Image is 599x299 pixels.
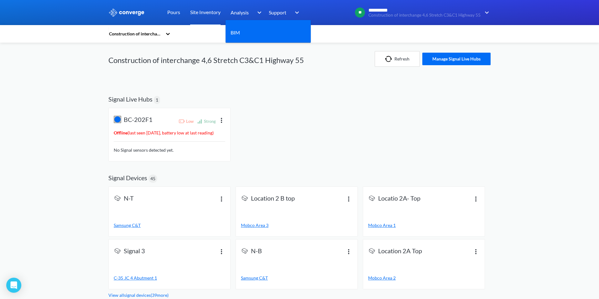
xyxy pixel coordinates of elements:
[368,13,481,18] span: Construction of interchange 4,6 Stretch C3&C1 Highway 55
[378,194,420,203] span: Locatio 2A- Top
[241,275,352,281] a: Samsung C&T
[108,95,153,103] h2: Signal Live Hubs
[472,195,480,202] img: more.svg
[186,118,194,124] span: Low
[422,53,491,65] button: Manage Signal Live Hubs
[114,147,174,153] span: No Signal sensors detected yet.
[378,247,422,256] span: Location 2A Top
[114,222,225,229] a: Samsung C&T
[156,97,158,103] span: 1
[368,194,376,202] img: signal-icon.svg
[6,278,21,293] div: Open Intercom Messenger
[124,247,145,256] span: Signal 3
[472,248,480,255] img: more.svg
[253,9,263,16] img: downArrow.svg
[108,8,145,17] img: logo_ewhite.svg
[231,29,240,36] a: BIM
[114,275,225,281] a: C-35 .IC 4 Abutment 1
[218,248,225,255] img: more.svg
[114,116,121,123] img: live-hub.svg
[204,118,216,124] span: Strong
[241,247,248,254] img: signal-icon.svg
[241,275,268,281] span: Samsung C&T
[385,56,394,62] img: icon-refresh.svg
[231,8,249,16] span: Analysis
[124,194,134,203] span: N-T
[241,194,248,202] img: signal-icon.svg
[375,51,420,67] button: Refresh
[368,223,396,228] span: Mobco Area 1
[218,116,225,124] img: more.svg
[251,194,295,203] span: Location 2 B top
[150,175,155,182] span: 45
[251,247,262,256] span: N-B
[114,275,157,281] span: C-35 .IC 4 Abutment 1
[197,118,203,124] img: Network connectivity strong
[368,275,396,281] span: Mobco Area 2
[368,222,480,229] a: Mobco Area 1
[368,247,376,254] img: signal-icon.svg
[241,222,352,229] a: Mobco Area 3
[108,292,169,298] a: View all signal devices ( 39 more)
[114,247,121,254] img: signal-icon.svg
[114,130,214,135] span: ( last seen [DATE] , battery low at last reading)
[241,223,268,228] span: Mobco Area 3
[108,174,147,181] h2: Signal Devices
[368,275,480,281] a: Mobco Area 2
[114,194,121,202] img: signal-icon.svg
[108,55,304,65] h1: Construction of interchange 4,6 Stretch C3&C1 Highway 55
[345,248,352,255] img: more.svg
[269,8,286,16] span: Support
[108,30,162,37] div: Construction of interchange 4,6 Stretch C3&C1 Highway 55
[218,195,225,202] img: more.svg
[291,9,301,16] img: downArrow.svg
[179,118,185,124] img: Battery low
[114,130,128,135] strong: Offline
[114,223,141,228] span: Samsung C&T
[345,195,352,202] img: more.svg
[481,9,491,16] img: downArrow.svg
[124,116,153,124] span: BC-202F1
